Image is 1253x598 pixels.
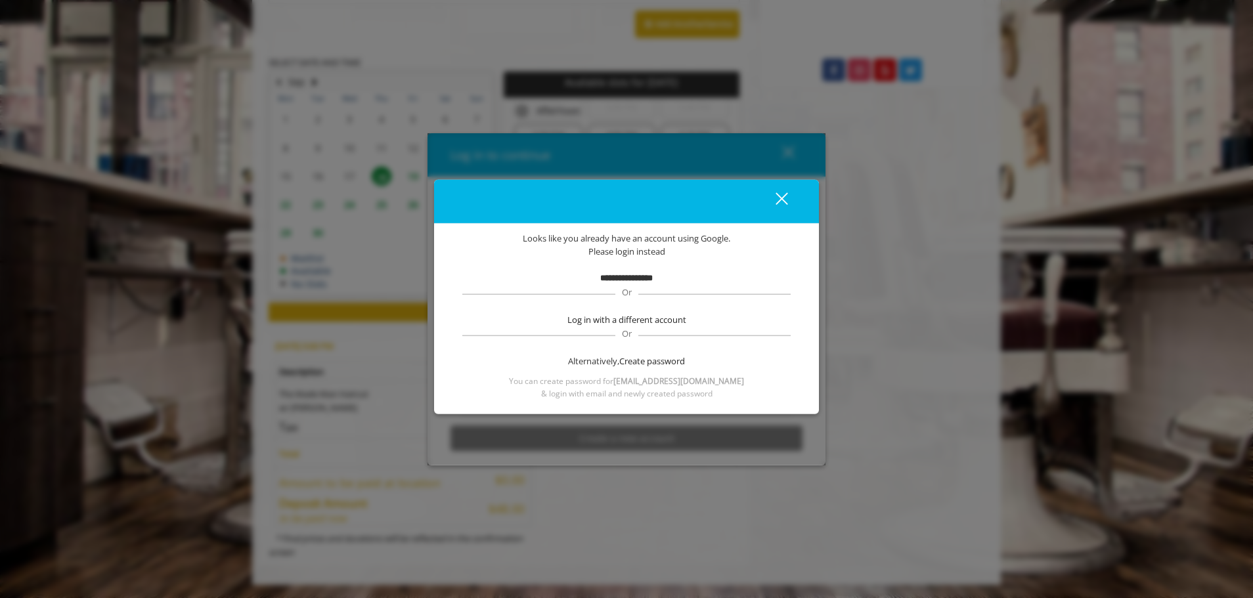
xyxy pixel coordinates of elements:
span: Or [615,286,638,298]
b: [EMAIL_ADDRESS][DOMAIN_NAME] [613,375,744,386]
span: Looks like you already have an account using Google. [523,231,730,245]
div: Alternatively, [460,354,793,368]
span: Please login instead [588,245,665,259]
span: Or [615,327,638,339]
span: Log in with a different account [567,313,686,327]
span: & login with email and newly created password [541,387,713,399]
span: You can create password for [509,374,744,387]
div: close dialog [760,192,787,211]
span: Create password [619,354,685,368]
button: close dialog [751,188,796,215]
